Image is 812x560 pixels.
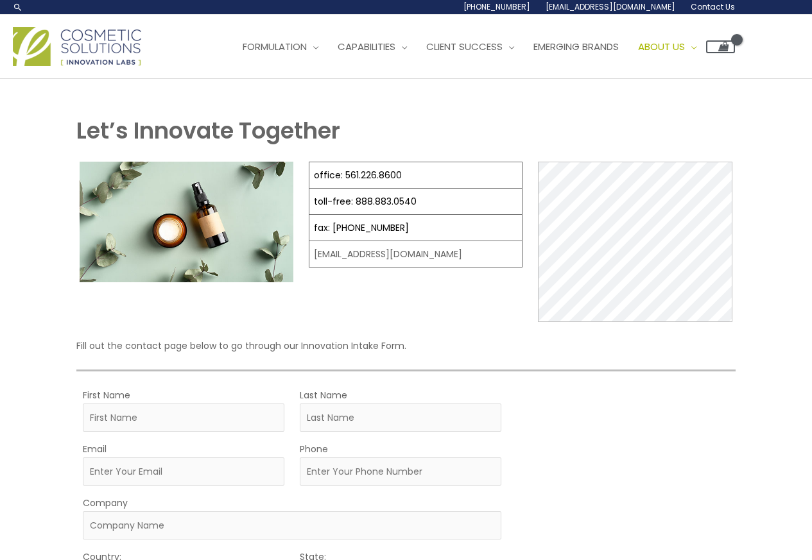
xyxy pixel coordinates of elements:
[300,403,501,432] input: Last Name
[300,441,328,457] label: Phone
[524,28,628,66] a: Emerging Brands
[417,28,524,66] a: Client Success
[546,1,675,12] span: [EMAIL_ADDRESS][DOMAIN_NAME]
[83,403,284,432] input: First Name
[243,40,307,53] span: Formulation
[80,162,293,282] img: Contact page image for private label skincare manufacturer Cosmetic solutions shows a skin care b...
[13,27,141,66] img: Cosmetic Solutions Logo
[628,28,706,66] a: About Us
[338,40,395,53] span: Capabilities
[300,387,347,403] label: Last Name
[83,495,128,511] label: Company
[83,511,501,539] input: Company Name
[691,1,735,12] span: Contact Us
[314,221,409,234] a: fax: [PHONE_NUMBER]
[13,2,23,12] a: Search icon link
[83,441,107,457] label: Email
[83,457,284,486] input: Enter Your Email
[426,40,503,53] span: Client Success
[300,457,501,486] input: Enter Your Phone Number
[314,195,417,208] a: toll-free: 888.883.0540
[314,169,402,182] a: office: 561.226.8600
[533,40,619,53] span: Emerging Brands
[76,115,340,146] strong: Let’s Innovate Together
[76,337,736,354] p: Fill out the contact page below to go through our Innovation Intake Form.
[309,241,523,267] td: [EMAIL_ADDRESS][DOMAIN_NAME]
[463,1,530,12] span: [PHONE_NUMBER]
[328,28,417,66] a: Capabilities
[638,40,685,53] span: About Us
[706,40,735,53] a: View Shopping Cart, empty
[83,387,130,403] label: First Name
[233,28,328,66] a: Formulation
[223,28,735,66] nav: Site Navigation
